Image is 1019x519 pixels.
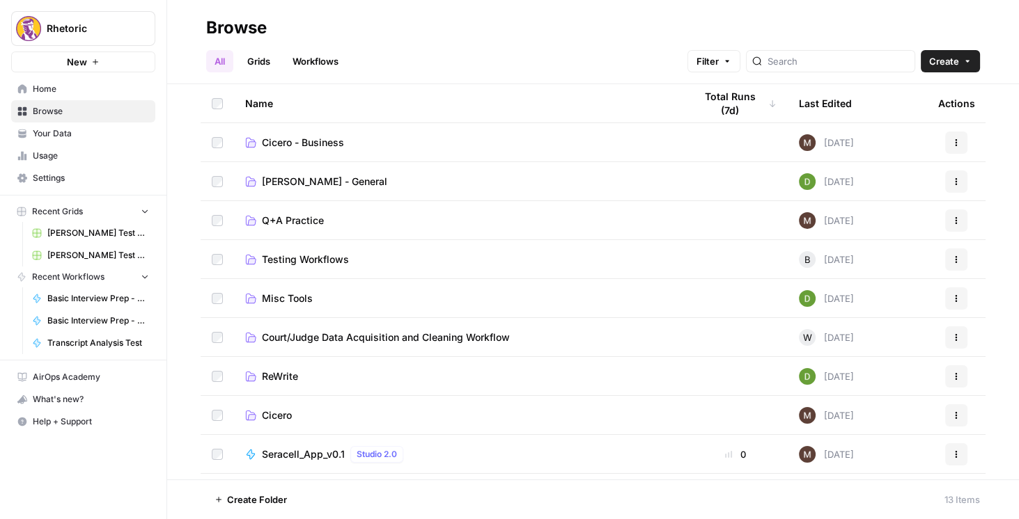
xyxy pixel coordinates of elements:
a: Settings [11,167,155,189]
span: Basic Interview Prep - Question Creator [47,292,149,305]
span: Basic Interview Prep - Grading [47,314,149,327]
a: ReWrite [245,369,672,383]
span: Settings [33,172,149,184]
span: ReWrite [262,369,298,383]
a: Misc Tools [245,292,672,305]
span: Misc Tools [262,292,313,305]
a: Grids [239,50,279,72]
span: Q+A Practice [262,214,324,227]
a: Home [11,78,155,100]
button: Workspace: Rhetoric [11,11,155,46]
span: Recent Grids [32,205,83,218]
div: [DATE] [799,329,854,346]
button: What's new? [11,388,155,410]
div: Name [245,84,672,122]
img: 7m96hgkn2ytuyzsdcp6mfpkrnuzx [799,134,816,151]
a: AirOps Academy [11,366,155,388]
div: Actions [938,84,975,122]
span: Studio 2.0 [357,448,397,461]
img: 9imwbg9onax47rbj8p24uegffqjq [799,290,816,307]
span: Help + Support [33,415,149,428]
a: Testing Workflows [245,253,672,266]
button: Recent Workflows [11,266,155,287]
button: Filter [687,50,740,72]
span: AirOps Academy [33,371,149,383]
span: Court/Judge Data Acquisition and Cleaning Workflow [262,330,510,344]
img: 7m96hgkn2ytuyzsdcp6mfpkrnuzx [799,446,816,463]
a: Transcript Analysis Test [26,332,155,354]
span: [PERSON_NAME] Test Workflow - Copilot Example Grid [47,227,149,239]
div: [DATE] [799,212,854,229]
span: Your Data [33,127,149,140]
div: What's new? [12,389,155,410]
span: Browse [33,105,149,118]
input: Search [768,54,909,68]
img: 7m96hgkn2ytuyzsdcp6mfpkrnuzx [799,212,816,229]
a: Court/Judge Data Acquisition and Cleaning Workflow [245,330,672,344]
span: Recent Workflows [32,271,104,283]
span: Seracell_App_v0.1 [262,447,345,461]
div: [DATE] [799,251,854,268]
span: Filter [697,54,719,68]
img: 9imwbg9onax47rbj8p24uegffqjq [799,368,816,385]
span: [PERSON_NAME] Test Workflow - SERP Overview Grid [47,249,149,262]
img: 9imwbg9onax47rbj8p24uegffqjq [799,173,816,190]
span: Create Folder [227,493,287,506]
span: Transcript Analysis Test [47,337,149,349]
span: Cicero - Business [262,136,344,150]
a: Basic Interview Prep - Question Creator [26,287,155,310]
a: Q+A Practice [245,214,672,227]
a: Browse [11,100,155,122]
button: Create [921,50,980,72]
img: Rhetoric Logo [16,16,41,41]
div: [DATE] [799,368,854,385]
div: [DATE] [799,446,854,463]
a: Basic Interview Prep - Grading [26,310,155,332]
button: New [11,51,155,72]
button: Create Folder [206,488,295,511]
div: [DATE] [799,290,854,307]
a: [PERSON_NAME] - General [245,175,672,189]
div: [DATE] [799,407,854,424]
span: Rhetoric [47,22,131,35]
div: [DATE] [799,173,854,190]
a: Seracell_App_v0.1Studio 2.0 [245,446,672,463]
button: Recent Grids [11,201,155,222]
span: Cicero [262,408,292,422]
div: [DATE] [799,134,854,151]
span: Create [929,54,959,68]
div: 13 Items [944,493,980,506]
img: 7m96hgkn2ytuyzsdcp6mfpkrnuzx [799,407,816,424]
a: [PERSON_NAME] Test Workflow - Copilot Example Grid [26,222,155,244]
button: Help + Support [11,410,155,433]
div: Total Runs (7d) [694,84,777,122]
span: Testing Workflows [262,253,349,266]
a: Workflows [284,50,347,72]
a: [PERSON_NAME] Test Workflow - SERP Overview Grid [26,244,155,266]
span: Usage [33,150,149,162]
span: New [67,55,87,69]
span: [PERSON_NAME] - General [262,175,387,189]
div: 0 [694,447,777,461]
a: Usage [11,145,155,167]
a: Cicero [245,408,672,422]
a: Your Data [11,122,155,145]
span: W [803,330,812,344]
span: B [804,253,811,266]
div: Browse [206,17,267,39]
a: All [206,50,233,72]
span: Home [33,83,149,95]
div: Last Edited [799,84,852,122]
a: Cicero - Business [245,136,672,150]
